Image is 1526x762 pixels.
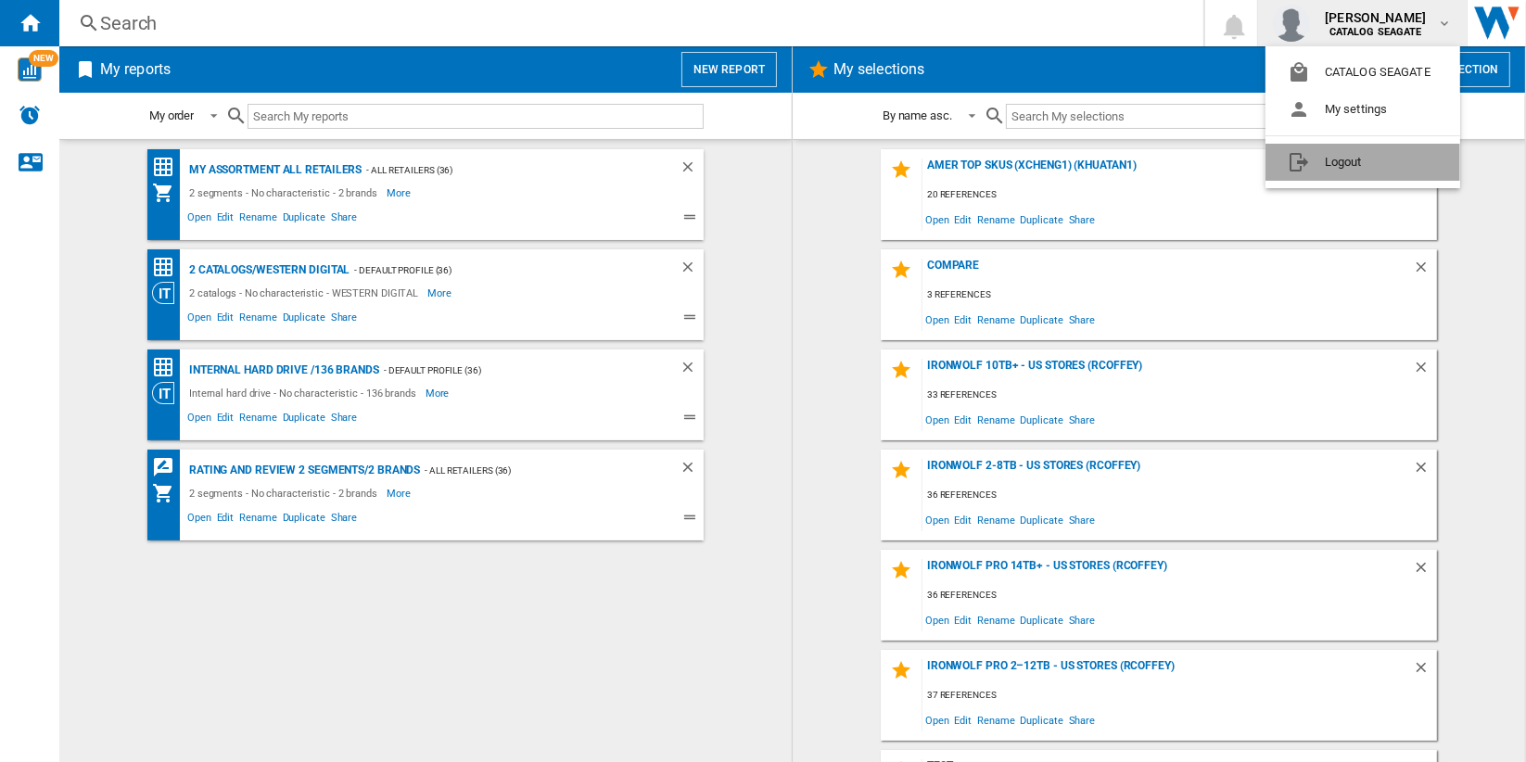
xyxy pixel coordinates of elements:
button: Logout [1265,144,1460,181]
button: CATALOG SEAGATE [1265,54,1460,91]
button: My settings [1265,91,1460,128]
